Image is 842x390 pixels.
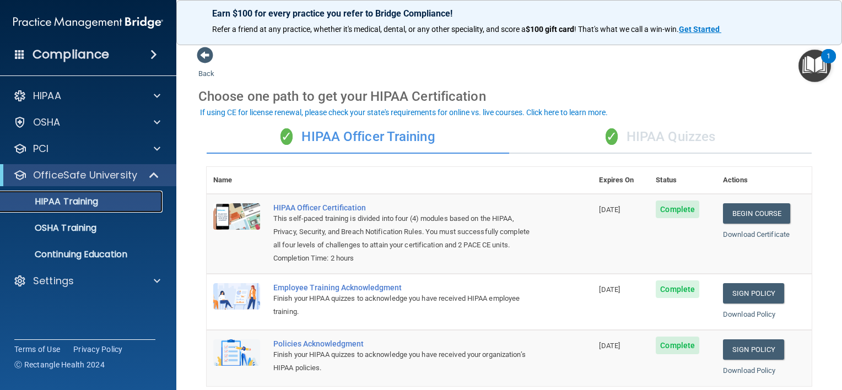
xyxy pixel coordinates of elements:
p: Earn $100 for every practice you refer to Bridge Compliance! [212,8,806,19]
div: HIPAA Quizzes [509,121,812,154]
div: Completion Time: 2 hours [273,252,537,265]
button: Open Resource Center, 1 new notification [798,50,831,82]
a: Sign Policy [723,339,784,360]
a: Sign Policy [723,283,784,304]
a: OSHA [13,116,160,129]
p: OfficeSafe University [33,169,137,182]
p: OSHA [33,116,61,129]
a: Download Certificate [723,230,790,239]
a: OfficeSafe University [13,169,160,182]
div: If using CE for license renewal, please check your state's requirements for online vs. live cours... [200,109,608,116]
p: OSHA Training [7,223,96,234]
span: Complete [656,280,699,298]
div: Policies Acknowledgment [273,339,537,348]
span: [DATE] [599,342,620,350]
a: Settings [13,274,160,288]
p: HIPAA [33,89,61,102]
a: HIPAA [13,89,160,102]
strong: Get Started [679,25,720,34]
span: ✓ [606,128,618,145]
th: Status [649,167,716,194]
a: Back [198,56,214,78]
div: Employee Training Acknowledgment [273,283,537,292]
span: [DATE] [599,285,620,294]
div: HIPAA Officer Training [207,121,509,154]
span: ! That's what we call a win-win. [574,25,679,34]
div: This self-paced training is divided into four (4) modules based on the HIPAA, Privacy, Security, ... [273,212,537,252]
th: Expires On [592,167,649,194]
th: Name [207,167,267,194]
span: Refer a friend at any practice, whether it's medical, dental, or any other speciality, and score a [212,25,526,34]
a: Download Policy [723,310,776,318]
a: Download Policy [723,366,776,375]
span: Ⓒ Rectangle Health 2024 [14,359,105,370]
h4: Compliance [33,47,109,62]
div: Finish your HIPAA quizzes to acknowledge you have received your organization’s HIPAA policies. [273,348,537,375]
p: Continuing Education [7,249,158,260]
a: HIPAA Officer Certification [273,203,537,212]
a: Terms of Use [14,344,60,355]
strong: $100 gift card [526,25,574,34]
span: [DATE] [599,205,620,214]
th: Actions [716,167,812,194]
a: Privacy Policy [73,344,123,355]
p: PCI [33,142,48,155]
img: PMB logo [13,12,163,34]
p: Settings [33,274,74,288]
span: ✓ [280,128,293,145]
a: PCI [13,142,160,155]
a: Begin Course [723,203,790,224]
div: 1 [827,56,830,71]
div: Choose one path to get your HIPAA Certification [198,80,820,112]
span: Complete [656,201,699,218]
div: Finish your HIPAA quizzes to acknowledge you have received HIPAA employee training. [273,292,537,318]
button: If using CE for license renewal, please check your state's requirements for online vs. live cours... [198,107,609,118]
p: HIPAA Training [7,196,98,207]
a: Get Started [679,25,721,34]
span: Complete [656,337,699,354]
